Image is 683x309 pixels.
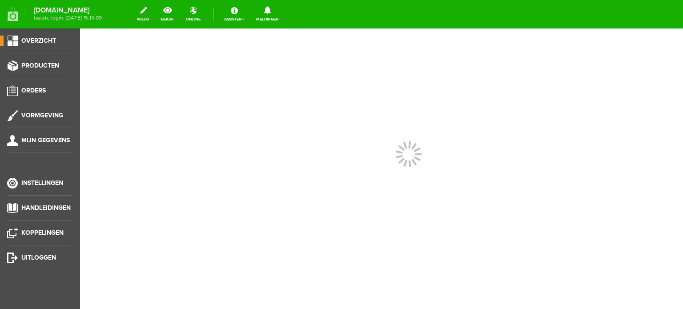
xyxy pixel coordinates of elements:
span: Producten [21,62,59,69]
span: Vormgeving [21,112,63,119]
span: Koppelingen [21,229,64,237]
a: bekijk [156,4,179,24]
span: Handleidingen [21,204,71,212]
a: wijzig [132,4,154,24]
span: Overzicht [21,37,56,44]
span: Uitloggen [21,254,56,261]
span: Orders [21,87,46,94]
span: laatste login: [DATE] 15:13:09 [34,16,102,20]
a: online [181,4,206,24]
a: Meldingen [251,4,284,24]
a: Assistent [219,4,249,24]
strong: [DOMAIN_NAME] [34,8,102,13]
span: Mijn gegevens [21,136,70,144]
span: Instellingen [21,179,63,187]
